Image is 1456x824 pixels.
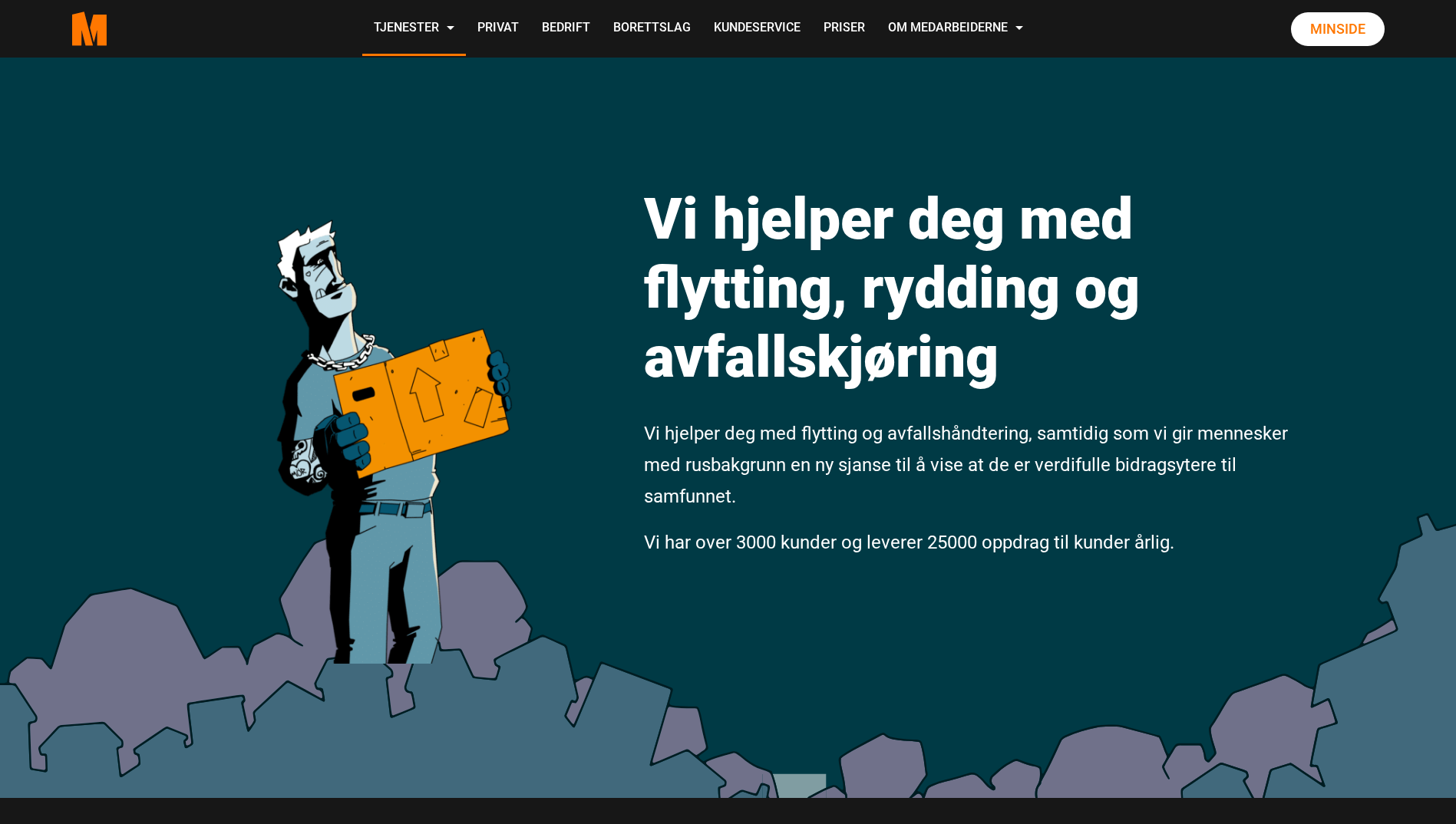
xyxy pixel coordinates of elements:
h1: Vi hjelper deg med flytting, rydding og avfallskjøring [644,184,1293,391]
a: Borettslag [602,2,702,56]
a: Minside [1291,12,1385,46]
a: Om Medarbeiderne [877,2,1035,56]
a: Kundeservice [702,2,812,56]
a: Priser [812,2,877,56]
a: Privat [466,2,530,56]
span: Vi hjelper deg med flytting og avfallshåndtering, samtidig som vi gir mennesker med rusbakgrunn e... [644,423,1288,507]
span: Vi har over 3000 kunder og leverer 25000 oppdrag til kunder årlig. [644,532,1174,553]
a: Tjenester [362,2,466,56]
img: medarbeiderne man icon optimized [260,150,525,664]
a: Bedrift [530,2,602,56]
